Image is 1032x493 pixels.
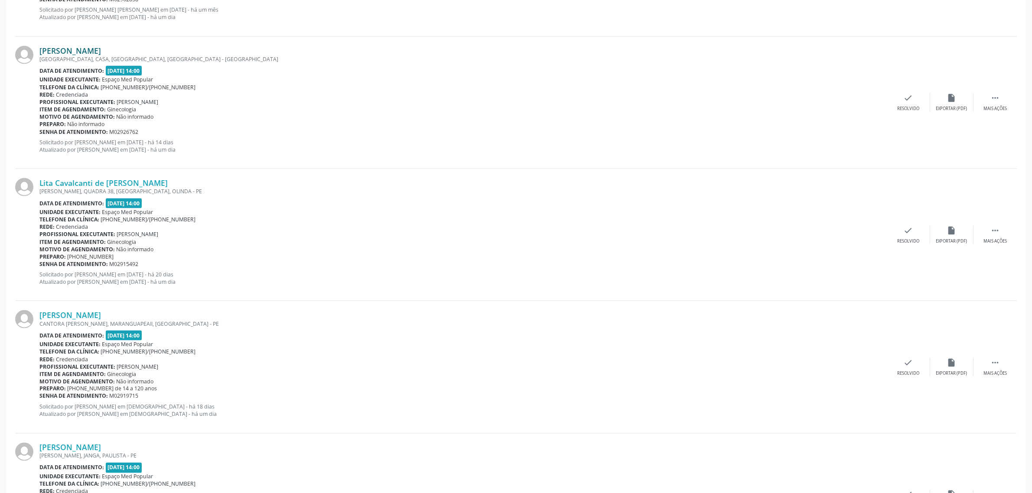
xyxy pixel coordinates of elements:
i: check [904,93,913,103]
b: Profissional executante: [39,230,115,238]
span: Espaço Med Popular [102,208,153,216]
span: Não informado [68,120,105,128]
a: [PERSON_NAME] [39,310,101,320]
b: Telefone da clínica: [39,480,99,488]
div: Exportar (PDF) [936,370,967,376]
b: Data de atendimento: [39,67,104,75]
i: insert_drive_file [947,93,957,103]
i: check [904,358,913,367]
span: Espaço Med Popular [102,473,153,480]
div: [PERSON_NAME], QUADRA 38, [GEOGRAPHIC_DATA], OLINDA - PE [39,188,887,195]
b: Unidade executante: [39,341,101,348]
b: Motivo de agendamento: [39,113,115,120]
b: Rede: [39,223,55,230]
img: img [15,310,33,328]
span: Espaço Med Popular [102,76,153,83]
span: [PHONE_NUMBER] [68,253,114,260]
p: Solicitado por [PERSON_NAME] em [DATE] - há 14 dias Atualizado por [PERSON_NAME] em [DATE] - há u... [39,139,887,153]
span: [PERSON_NAME] [117,98,159,106]
i: check [904,226,913,235]
span: [DATE] 14:00 [106,331,142,341]
div: Resolvido [897,370,919,376]
b: Profissional executante: [39,363,115,370]
span: [PERSON_NAME] [117,363,159,370]
b: Item de agendamento: [39,238,106,246]
b: Rede: [39,91,55,98]
img: img [15,178,33,196]
b: Rede: [39,356,55,363]
b: Senha de atendimento: [39,392,108,400]
span: [PHONE_NUMBER]/[PHONE_NUMBER] [101,480,196,488]
b: Preparo: [39,385,66,392]
b: Senha de atendimento: [39,260,108,268]
span: Ginecologia [107,370,137,378]
div: CANTORA [PERSON_NAME], MARANGUAPEAII, [GEOGRAPHIC_DATA] - PE [39,320,887,328]
span: Ginecologia [107,106,137,113]
div: [PERSON_NAME], JANGA, PAULISTA - PE [39,452,887,460]
b: Preparo: [39,253,66,260]
b: Profissional executante: [39,98,115,106]
i: insert_drive_file [947,358,957,367]
span: [PHONE_NUMBER]/[PHONE_NUMBER] [101,216,196,223]
img: img [15,443,33,461]
i: insert_drive_file [947,226,957,235]
div: Resolvido [897,238,919,244]
span: [PHONE_NUMBER]/[PHONE_NUMBER] [101,84,196,91]
span: Não informado [117,246,154,253]
span: Credenciada [56,356,88,363]
b: Motivo de agendamento: [39,246,115,253]
b: Telefone da clínica: [39,348,99,355]
img: img [15,46,33,64]
i:  [990,358,1000,367]
span: [PHONE_NUMBER]/[PHONE_NUMBER] [101,348,196,355]
b: Item de agendamento: [39,106,106,113]
b: Preparo: [39,120,66,128]
span: [DATE] 14:00 [106,463,142,473]
p: Solicitado por [PERSON_NAME] em [DEMOGRAPHIC_DATA] - há 18 dias Atualizado por [PERSON_NAME] em [... [39,403,887,418]
span: Credenciada [56,91,88,98]
div: Mais ações [983,106,1007,112]
span: M02915492 [110,260,139,268]
b: Item de agendamento: [39,370,106,378]
span: M02919715 [110,392,139,400]
div: Resolvido [897,106,919,112]
div: Mais ações [983,238,1007,244]
span: [PERSON_NAME] [117,230,159,238]
b: Unidade executante: [39,76,101,83]
b: Motivo de agendamento: [39,378,115,385]
a: [PERSON_NAME] [39,46,101,55]
div: [GEOGRAPHIC_DATA], CASA, [GEOGRAPHIC_DATA], [GEOGRAPHIC_DATA] - [GEOGRAPHIC_DATA] [39,55,887,63]
span: [PHONE_NUMBER] de 14 a 120 anos [68,385,157,392]
span: Credenciada [56,223,88,230]
span: [DATE] 14:00 [106,198,142,208]
div: Exportar (PDF) [936,106,967,112]
b: Unidade executante: [39,208,101,216]
span: Não informado [117,378,154,385]
p: Solicitado por [PERSON_NAME] em [DATE] - há 20 dias Atualizado por [PERSON_NAME] em [DATE] - há u... [39,271,887,285]
span: [DATE] 14:00 [106,66,142,76]
span: M02926762 [110,128,139,136]
span: Ginecologia [107,238,137,246]
b: Telefone da clínica: [39,84,99,91]
i:  [990,93,1000,103]
b: Unidade executante: [39,473,101,480]
b: Senha de atendimento: [39,128,108,136]
b: Data de atendimento: [39,200,104,207]
b: Telefone da clínica: [39,216,99,223]
b: Data de atendimento: [39,332,104,339]
a: Lita Cavalcanti de [PERSON_NAME] [39,178,168,188]
b: Data de atendimento: [39,464,104,471]
div: Mais ações [983,370,1007,376]
span: Espaço Med Popular [102,341,153,348]
a: [PERSON_NAME] [39,443,101,452]
div: Exportar (PDF) [936,238,967,244]
i:  [990,226,1000,235]
span: Não informado [117,113,154,120]
p: Solicitado por [PERSON_NAME] [PERSON_NAME] em [DATE] - há um mês Atualizado por [PERSON_NAME] em ... [39,6,887,21]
